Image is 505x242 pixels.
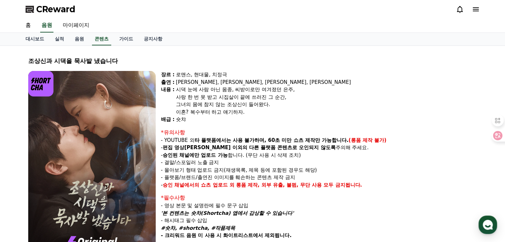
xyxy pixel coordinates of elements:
[163,152,228,158] strong: 승인된 채널에만 업로드 가능
[161,232,292,238] strong: - 크리워드 음원 미 사용 시 화이트리스트에서 제외됩니다.
[86,187,127,204] a: 설정
[176,71,477,79] div: 로맨스, 현대물, 치정극
[161,202,477,210] p: - 영상 본문 및 설명란에 필수 문구 삽입
[138,33,168,45] a: 공지사항
[161,129,477,137] div: *유의사항
[20,19,36,32] a: 홈
[161,116,175,123] div: 배급 :
[49,33,69,45] a: 실적
[163,145,247,151] strong: 편집 영상[PERSON_NAME] 이외의
[103,197,111,202] span: 설정
[236,182,362,188] strong: 롱폼 제작, 외부 유출, 불펌, 무단 사용 모두 금지됩니다.
[161,225,235,231] em: #숏챠, #shortcha, #작품제목
[44,187,86,204] a: 대화
[161,166,477,174] p: - 몰아보기 형태 업로드 금지(재생목록, 제목 등에 포함된 경우도 해당)
[21,197,25,202] span: 홈
[176,108,477,116] div: 이혼? 복수부터 하고 얘기하자.
[176,79,477,86] div: [PERSON_NAME], [PERSON_NAME], [PERSON_NAME], [PERSON_NAME]
[36,4,75,15] span: CReward
[69,33,89,45] a: 음원
[26,4,75,15] a: CReward
[20,33,49,45] a: 대시보드
[161,159,477,166] p: - 결말/스포일러 노출 금지
[161,210,294,216] em: '본 컨텐츠는 숏챠(Shortcha) 앱에서 감상할 수 있습니다'
[176,101,477,108] div: 그녀의 몸에 참지 않는 조상신이 들어왔다.
[61,197,69,203] span: 대화
[176,86,477,93] div: 시댁 눈에 사람 아닌 몸종, 씨받이로만 여겨졌던 은주,
[161,71,175,79] div: 장르 :
[161,217,477,224] p: - 해시태그 필수 삽입
[161,181,477,189] p: -
[349,137,386,143] strong: (롱폼 제작 불가)
[28,71,54,96] img: logo
[161,174,477,181] p: - 플랫폼/브랜드/출연진 이미지를 훼손하는 콘텐츠 제작 금지
[161,151,477,159] p: - 합니다. (무단 사용 시 삭제 조치)
[176,93,477,101] div: 사랑 한 번 못 받고 시집살이 끝에 쓰러진 그 순간,
[176,116,477,123] div: 숏챠
[92,33,111,45] a: 콘텐츠
[28,56,477,66] div: 조상신과 시댁을 묵사발 냈습니다
[163,182,234,188] strong: 승인 채널에서의 쇼츠 업로드 외
[161,144,477,151] p: - 주의해 주세요.
[40,19,53,32] a: 음원
[114,33,138,45] a: 가이드
[57,19,95,32] a: 마이페이지
[161,137,477,144] p: - YOUTUBE 외
[2,187,44,204] a: 홈
[195,137,349,143] strong: 타 플랫폼에서는 사용 불가하며, 60초 미만 쇼츠 제작만 가능합니다.
[249,145,336,151] strong: 다른 플랫폼 콘텐츠로 오인되지 않도록
[161,86,175,116] div: 내용 :
[161,194,477,202] div: *필수사항
[161,79,175,86] div: 출연 :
